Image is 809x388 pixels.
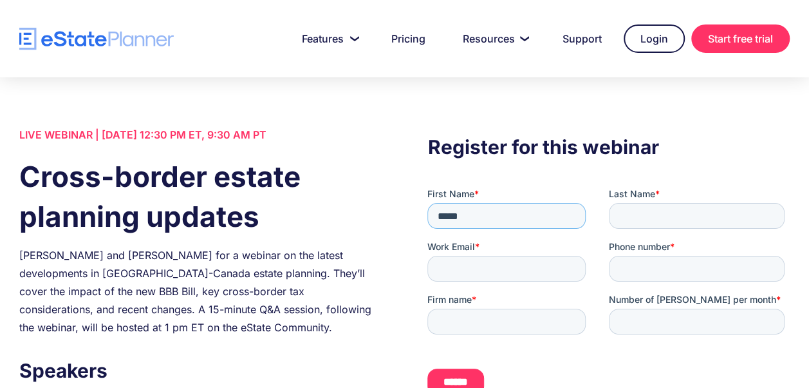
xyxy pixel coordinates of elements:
a: Login [624,24,685,53]
a: Features [286,26,369,52]
div: [PERSON_NAME] and [PERSON_NAME] for a webinar on the latest developments in [GEOGRAPHIC_DATA]-Can... [19,246,382,336]
h1: Cross-border estate planning updates [19,157,382,237]
div: LIVE WEBINAR | [DATE] 12:30 PM ET, 9:30 AM PT [19,126,382,144]
a: Pricing [376,26,441,52]
a: Start free trial [691,24,790,53]
h3: Speakers [19,356,382,385]
a: Support [547,26,617,52]
a: home [19,28,174,50]
a: Resources [447,26,541,52]
h3: Register for this webinar [427,132,790,162]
